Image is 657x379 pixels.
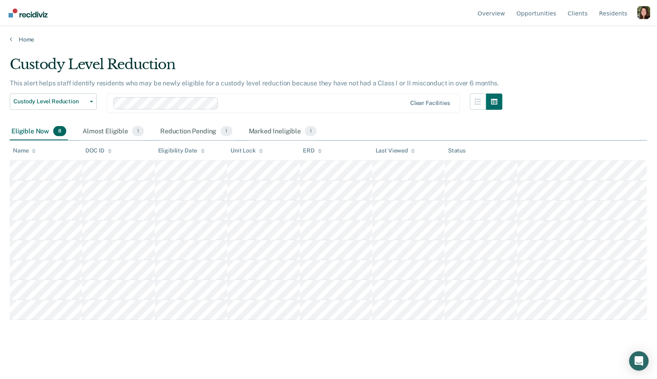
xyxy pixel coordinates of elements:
div: Almost Eligible1 [81,123,146,141]
div: Name [13,147,36,154]
div: Unit Lock [231,147,263,154]
button: Profile dropdown button [637,6,650,19]
a: Home [10,36,647,43]
span: 1 [221,126,233,137]
button: Custody Level Reduction [10,94,97,110]
div: Status [448,147,466,154]
div: DOC ID [85,147,111,154]
div: Reduction Pending1 [159,123,234,141]
div: Eligible Now8 [10,123,68,141]
img: Recidiviz [9,9,48,17]
div: Eligibility Date [158,147,205,154]
div: Open Intercom Messenger [629,351,649,371]
div: ERD [303,147,322,154]
div: Marked Ineligible1 [247,123,319,141]
div: Clear facilities [410,100,450,107]
div: Last Viewed [376,147,415,154]
span: Custody Level Reduction [13,98,87,105]
span: 1 [305,126,317,137]
div: Custody Level Reduction [10,56,503,79]
span: 8 [53,126,66,137]
span: 1 [132,126,144,137]
p: This alert helps staff identify residents who may be newly eligible for a custody level reduction... [10,79,499,87]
